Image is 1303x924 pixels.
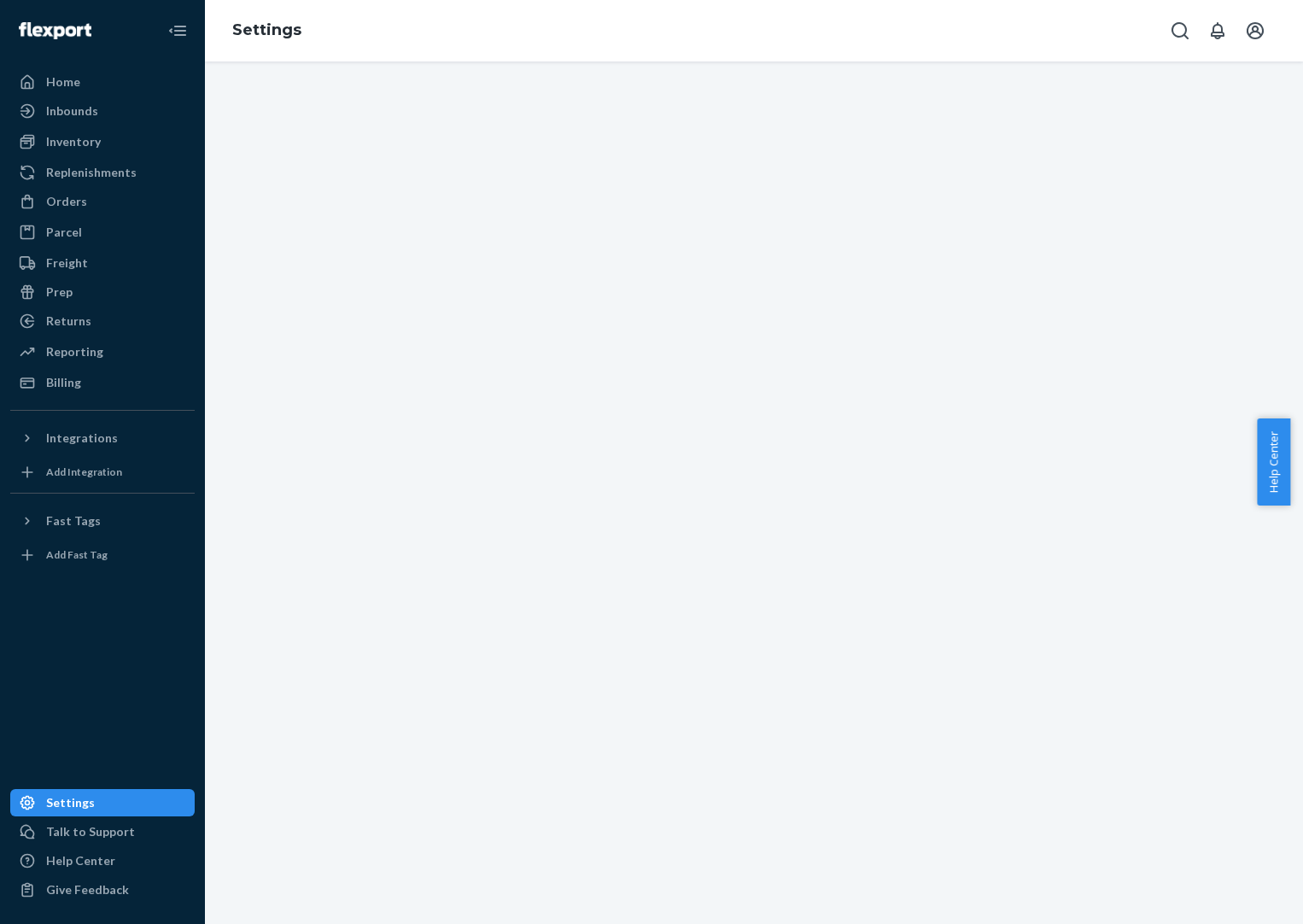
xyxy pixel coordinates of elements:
[10,369,195,396] a: Billing
[10,459,195,486] a: Add Integration
[46,852,115,869] div: Help Center
[10,876,195,904] button: Give Feedback
[1238,14,1272,48] button: Open account menu
[10,338,195,366] a: Reporting
[46,284,73,301] div: Prep
[46,224,82,241] div: Parcel
[1163,14,1197,48] button: Open Search Box
[46,164,137,181] div: Replenishments
[10,249,195,277] a: Freight
[10,128,195,155] a: Inventory
[46,133,101,150] div: Inventory
[10,159,195,186] a: Replenishments
[10,68,195,96] a: Home
[46,343,103,360] div: Reporting
[1257,418,1290,506] button: Help Center
[46,547,108,562] div: Add Fast Tag
[10,507,195,535] button: Fast Tags
[10,847,195,874] a: Help Center
[10,219,195,246] a: Parcel
[46,193,87,210] div: Orders
[161,14,195,48] button: Close Navigation
[10,818,195,845] button: Talk to Support
[10,188,195,215] a: Orders
[19,22,91,39] img: Flexport logo
[46,794,95,811] div: Settings
[10,278,195,306] a: Prep
[46,313,91,330] div: Returns
[46,823,135,840] div: Talk to Support
[10,789,195,816] a: Settings
[46,881,129,898] div: Give Feedback
[46,374,81,391] div: Billing
[10,541,195,569] a: Add Fast Tag
[10,97,195,125] a: Inbounds
[46,430,118,447] div: Integrations
[232,20,301,39] a: Settings
[10,424,195,452] button: Integrations
[1201,14,1235,48] button: Open notifications
[46,512,101,529] div: Fast Tags
[46,102,98,120] div: Inbounds
[219,6,315,56] ol: breadcrumbs
[46,465,122,479] div: Add Integration
[46,73,80,91] div: Home
[46,254,88,272] div: Freight
[10,307,195,335] a: Returns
